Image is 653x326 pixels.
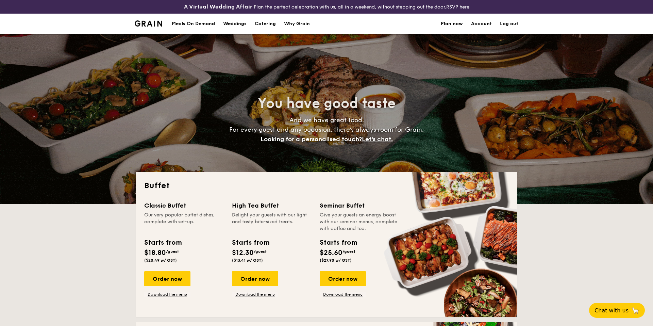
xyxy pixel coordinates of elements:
[229,116,424,143] span: And we have great food. For every guest and any occasion, there’s always room for Grain.
[251,14,280,34] a: Catering
[320,271,366,286] div: Order now
[223,14,247,34] div: Weddings
[144,258,177,263] span: ($20.49 w/ GST)
[280,14,314,34] a: Why Grain
[441,14,463,34] a: Plan now
[631,307,639,314] span: 🦙
[168,14,219,34] a: Meals On Demand
[320,238,357,248] div: Starts from
[320,201,399,210] div: Seminar Buffet
[144,249,166,257] span: $18.80
[232,258,263,263] span: ($13.41 w/ GST)
[135,20,162,27] img: Grain
[342,249,355,254] span: /guest
[172,14,215,34] div: Meals On Demand
[284,14,310,34] div: Why Grain
[320,212,399,232] div: Give your guests an energy boost with our seminar menus, complete with coffee and tea.
[254,249,267,254] span: /guest
[144,212,224,232] div: Our very popular buffet dishes, complete with set-up.
[258,95,396,112] span: You have good taste
[232,292,278,297] a: Download the menu
[320,249,342,257] span: $25.60
[135,20,162,27] a: Logotype
[589,303,645,318] button: Chat with us🦙
[144,201,224,210] div: Classic Buffet
[320,258,352,263] span: ($27.90 w/ GST)
[144,292,190,297] a: Download the menu
[232,201,312,210] div: High Tea Buffet
[144,238,181,248] div: Starts from
[255,14,276,34] h1: Catering
[362,135,393,143] span: Let's chat.
[144,271,190,286] div: Order now
[184,3,252,11] h4: A Virtual Wedding Affair
[232,238,269,248] div: Starts from
[232,212,312,232] div: Delight your guests with our light and tasty bite-sized treats.
[166,249,179,254] span: /guest
[232,271,278,286] div: Order now
[471,14,492,34] a: Account
[144,180,509,191] h2: Buffet
[595,307,629,314] span: Chat with us
[131,3,522,11] div: Plan the perfect celebration with us, all in a weekend, without stepping out the door.
[219,14,251,34] a: Weddings
[261,135,362,143] span: Looking for a personalised touch?
[320,292,366,297] a: Download the menu
[232,249,254,257] span: $12.30
[500,14,518,34] a: Log out
[446,4,469,10] a: RSVP here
